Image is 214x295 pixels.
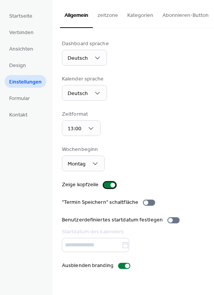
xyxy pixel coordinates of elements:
div: Zeitformat [62,110,99,118]
div: Zeige kopfzeile [62,181,99,189]
a: Verbinden [5,26,38,38]
div: Kalender sprache [62,75,105,83]
div: Wochenbeginn [62,146,103,154]
span: Montag [68,159,86,169]
a: Design [5,59,31,71]
span: Ansichten [9,45,33,53]
div: Dashboard sprache [62,40,109,48]
span: Deutsch [68,53,88,64]
div: "Termin Speichern" schaltfläche [62,198,138,206]
div: Startdatum des kalenders [62,228,203,236]
span: Verbinden [9,29,34,37]
div: Benutzerdefiniertes startdatum festlegen [62,216,163,224]
span: Formular [9,95,30,103]
div: Ausblenden branding [62,262,113,270]
a: Einstellungen [5,75,46,88]
a: Formular [5,92,34,104]
span: 13:00 [68,124,81,134]
a: Kontakt [5,108,32,121]
span: Deutsch [68,88,88,99]
a: Startseite [5,9,37,22]
a: Ansichten [5,42,38,55]
span: Design [9,62,26,70]
span: Einstellungen [9,78,42,86]
span: Kontakt [9,111,28,119]
span: Startseite [9,12,32,20]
